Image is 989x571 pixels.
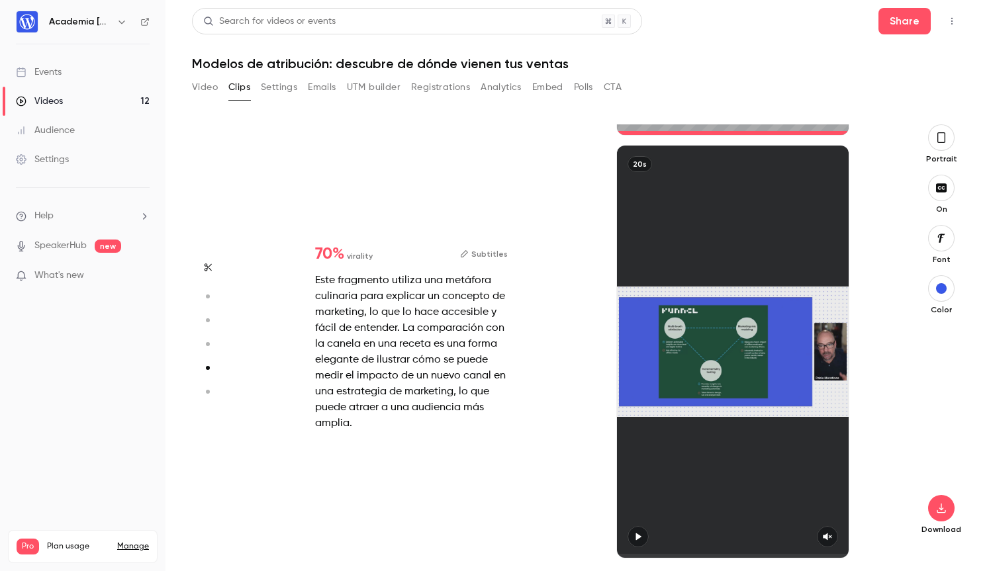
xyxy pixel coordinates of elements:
[16,66,62,79] div: Events
[920,304,963,315] p: Color
[411,77,470,98] button: Registrations
[203,15,336,28] div: Search for videos or events
[604,77,622,98] button: CTA
[347,250,373,262] span: virality
[17,539,39,554] span: Pro
[16,153,69,166] div: Settings
[315,273,508,431] div: Este fragmento utiliza una metáfora culinaria para explicar un concepto de marketing, lo que lo h...
[308,77,336,98] button: Emails
[920,204,963,214] p: On
[95,240,121,253] span: new
[315,246,344,262] span: 70 %
[34,269,84,283] span: What's new
[460,246,508,262] button: Subtitles
[16,209,150,223] li: help-dropdown-opener
[34,239,87,253] a: SpeakerHub
[49,15,111,28] h6: Academia [DOMAIN_NAME]
[192,56,963,71] h1: Modelos de atribución: descubre de dónde vienen tus ventas
[920,254,963,265] p: Font
[261,77,297,98] button: Settings
[481,77,522,98] button: Analytics
[47,541,109,552] span: Plan usage
[532,77,563,98] button: Embed
[920,524,963,535] p: Download
[941,11,963,32] button: Top Bar Actions
[228,77,250,98] button: Clips
[920,154,963,164] p: Portrait
[117,541,149,552] a: Manage
[878,8,931,34] button: Share
[574,77,593,98] button: Polls
[34,209,54,223] span: Help
[16,124,75,137] div: Audience
[347,77,400,98] button: UTM builder
[17,11,38,32] img: Academia WordPress.com
[192,77,218,98] button: Video
[16,95,63,108] div: Videos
